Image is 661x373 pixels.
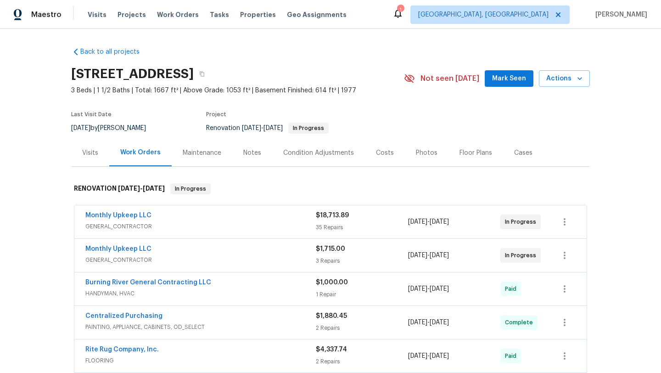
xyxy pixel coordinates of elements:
[316,313,347,319] span: $1,880.45
[74,183,165,194] h6: RENOVATION
[592,10,647,19] span: [PERSON_NAME]
[71,174,590,203] div: RENOVATION [DATE]-[DATE]In Progress
[430,219,449,225] span: [DATE]
[316,256,408,266] div: 3 Repairs
[85,222,316,231] span: GENERAL_CONTRACTOR
[243,148,261,158] div: Notes
[287,10,347,19] span: Geo Assignments
[505,318,537,327] span: Complete
[316,212,349,219] span: $18,713.89
[283,148,354,158] div: Condition Adjustments
[430,353,449,359] span: [DATE]
[289,125,328,131] span: In Progress
[157,10,199,19] span: Work Orders
[418,10,549,19] span: [GEOGRAPHIC_DATA], [GEOGRAPHIC_DATA]
[316,323,408,333] div: 2 Repairs
[82,148,98,158] div: Visits
[85,356,316,365] span: FLOORING
[85,255,316,265] span: GENERAL_CONTRACTOR
[430,319,449,326] span: [DATE]
[118,185,140,192] span: [DATE]
[85,313,162,319] a: Centralized Purchasing
[408,318,449,327] span: -
[31,10,62,19] span: Maestro
[416,148,437,158] div: Photos
[430,252,449,259] span: [DATE]
[316,346,347,353] span: $4,337.74
[118,10,146,19] span: Projects
[408,319,427,326] span: [DATE]
[485,70,533,87] button: Mark Seen
[376,148,394,158] div: Costs
[85,346,159,353] a: Rite Rug Company, Inc.
[505,351,520,361] span: Paid
[120,148,161,157] div: Work Orders
[408,286,427,292] span: [DATE]
[143,185,165,192] span: [DATE]
[505,251,540,260] span: In Progress
[85,289,316,298] span: HANDYMAN, HVAC
[85,279,211,286] a: Burning River General Contracting LLC
[546,73,583,85] span: Actions
[85,246,151,252] a: Monthly Upkeep LLC
[85,322,316,332] span: PAINTING, APPLIANCE, CABINETS, OD_SELECT
[430,286,449,292] span: [DATE]
[408,353,427,359] span: [DATE]
[71,47,159,57] a: Back to all projects
[242,125,283,131] span: -
[118,185,165,192] span: -
[316,357,408,366] div: 2 Repairs
[539,70,590,87] button: Actions
[316,279,348,286] span: $1,000.00
[514,148,532,158] div: Cases
[505,217,540,226] span: In Progress
[210,11,229,18] span: Tasks
[240,10,276,19] span: Properties
[420,74,479,83] span: Not seen [DATE]
[85,212,151,219] a: Monthly Upkeep LLC
[505,284,520,294] span: Paid
[71,112,112,117] span: Last Visit Date
[408,251,449,260] span: -
[206,125,329,131] span: Renovation
[263,125,283,131] span: [DATE]
[408,217,449,226] span: -
[408,351,449,361] span: -
[459,148,492,158] div: Floor Plans
[408,284,449,294] span: -
[171,184,210,193] span: In Progress
[88,10,106,19] span: Visits
[242,125,261,131] span: [DATE]
[408,219,427,225] span: [DATE]
[206,112,226,117] span: Project
[71,123,157,134] div: by [PERSON_NAME]
[316,290,408,299] div: 1 Repair
[71,86,404,95] span: 3 Beds | 1 1/2 Baths | Total: 1667 ft² | Above Grade: 1053 ft² | Basement Finished: 614 ft² | 1977
[183,148,221,158] div: Maintenance
[397,6,403,15] div: 1
[316,246,345,252] span: $1,715.00
[492,73,526,85] span: Mark Seen
[408,252,427,259] span: [DATE]
[194,66,210,82] button: Copy Address
[316,223,408,232] div: 35 Repairs
[71,69,194,79] h2: [STREET_ADDRESS]
[71,125,90,131] span: [DATE]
